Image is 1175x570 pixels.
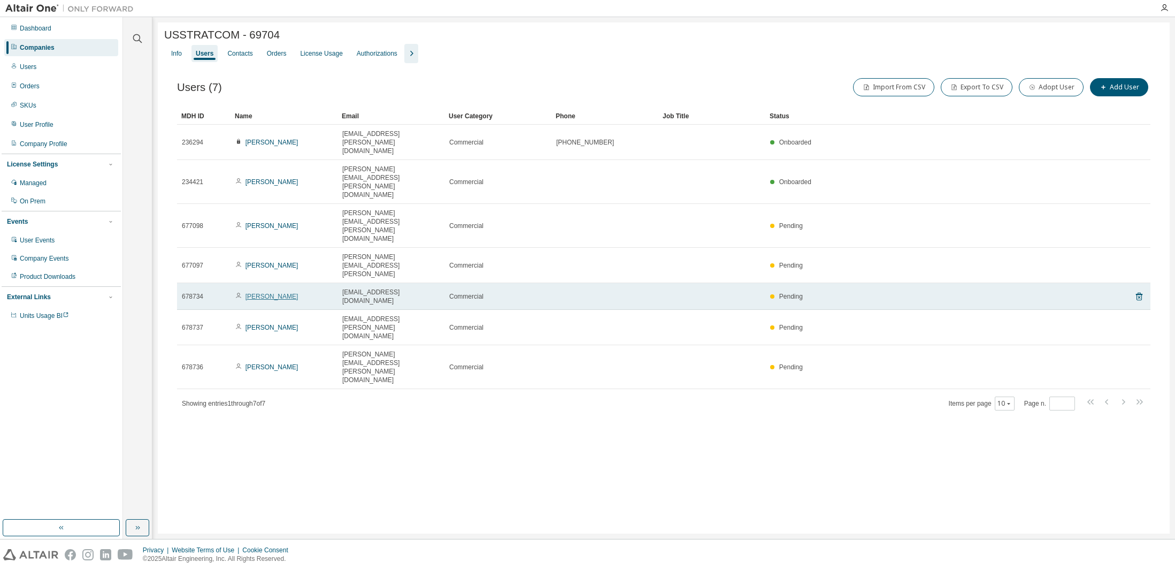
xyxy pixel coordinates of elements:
[449,363,483,371] span: Commercial
[7,217,28,226] div: Events
[20,197,45,206] div: On Prem
[357,49,397,58] div: Authorizations
[227,49,252,58] div: Contacts
[342,108,440,125] div: Email
[196,49,213,58] div: Users
[342,165,440,199] span: [PERSON_NAME][EMAIL_ADDRESS][PERSON_NAME][DOMAIN_NAME]
[449,261,483,270] span: Commercial
[182,323,203,332] span: 678737
[245,262,298,269] a: [PERSON_NAME]
[182,292,203,301] span: 678734
[20,82,40,90] div: Orders
[449,138,483,147] span: Commercial
[997,399,1012,408] button: 10
[342,130,440,155] span: [EMAIL_ADDRESS][PERSON_NAME][DOMAIN_NAME]
[342,209,440,243] span: [PERSON_NAME][EMAIL_ADDRESS][PERSON_NAME][DOMAIN_NAME]
[245,178,298,186] a: [PERSON_NAME]
[779,324,803,331] span: Pending
[65,549,76,560] img: facebook.svg
[449,323,483,332] span: Commercial
[300,49,342,58] div: License Usage
[7,293,51,301] div: External Links
[20,179,47,187] div: Managed
[182,400,265,407] span: Showing entries 1 through 7 of 7
[779,139,811,146] span: Onboarded
[143,554,295,564] p: © 2025 Altair Engineering, Inc. All Rights Reserved.
[182,222,203,230] span: 677098
[449,178,483,186] span: Commercial
[3,549,58,560] img: altair_logo.svg
[172,546,242,554] div: Website Terms of Use
[235,108,333,125] div: Name
[342,288,440,305] span: [EMAIL_ADDRESS][DOMAIN_NAME]
[171,49,182,58] div: Info
[20,24,51,33] div: Dashboard
[20,63,36,71] div: Users
[779,293,803,300] span: Pending
[853,78,934,96] button: Import From CSV
[267,49,287,58] div: Orders
[449,222,483,230] span: Commercial
[20,272,75,281] div: Product Downloads
[143,546,172,554] div: Privacy
[770,108,1086,125] div: Status
[779,222,803,230] span: Pending
[7,160,58,169] div: License Settings
[941,78,1012,96] button: Export To CSV
[20,254,68,263] div: Company Events
[1024,397,1075,411] span: Page n.
[449,292,483,301] span: Commercial
[20,236,55,245] div: User Events
[342,253,440,278] span: [PERSON_NAME][EMAIL_ADDRESS][PERSON_NAME]
[20,43,55,52] div: Companies
[556,108,654,125] div: Phone
[245,363,298,371] a: [PERSON_NAME]
[949,397,1015,411] span: Items per page
[242,546,294,554] div: Cookie Consent
[779,178,811,186] span: Onboarded
[1090,78,1148,96] button: Add User
[5,3,139,14] img: Altair One
[1019,78,1084,96] button: Adopt User
[82,549,94,560] img: instagram.svg
[20,140,67,148] div: Company Profile
[181,108,226,125] div: MDH ID
[20,312,69,320] span: Units Usage BI
[245,293,298,300] a: [PERSON_NAME]
[245,222,298,230] a: [PERSON_NAME]
[245,324,298,331] a: [PERSON_NAME]
[245,139,298,146] a: [PERSON_NAME]
[449,108,547,125] div: User Category
[100,549,111,560] img: linkedin.svg
[20,101,36,110] div: SKUs
[182,261,203,270] span: 677097
[342,315,440,340] span: [EMAIL_ADDRESS][PERSON_NAME][DOMAIN_NAME]
[20,120,53,129] div: User Profile
[164,29,280,41] span: USSTRATCOM - 69704
[182,138,203,147] span: 236294
[663,108,761,125] div: Job Title
[182,363,203,371] span: 678736
[182,178,203,186] span: 234421
[779,363,803,371] span: Pending
[118,549,133,560] img: youtube.svg
[556,138,614,147] span: [PHONE_NUMBER]
[779,262,803,269] span: Pending
[342,350,440,384] span: [PERSON_NAME][EMAIL_ADDRESS][PERSON_NAME][DOMAIN_NAME]
[177,81,222,94] span: Users (7)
